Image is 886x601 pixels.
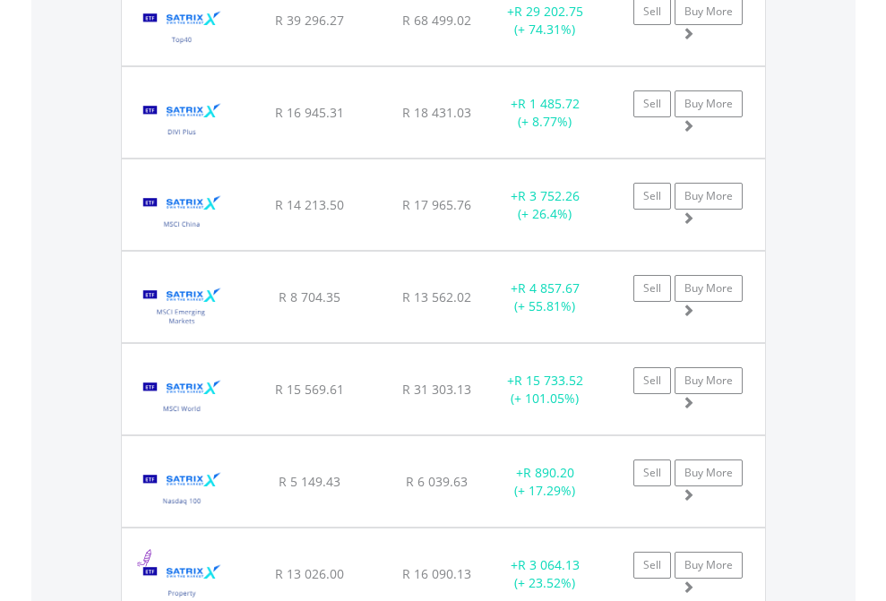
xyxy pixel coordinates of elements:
span: R 4 857.67 [518,279,580,296]
a: Buy More [675,183,743,210]
div: + (+ 23.52%) [489,556,601,592]
a: Buy More [675,459,743,486]
img: TFSA.STXDIV.png [131,90,234,153]
span: R 13 562.02 [402,288,471,305]
span: R 15 569.61 [275,381,344,398]
div: + (+ 55.81%) [489,279,601,315]
span: R 15 733.52 [514,372,583,389]
img: TFSA.STXCHN.png [131,182,234,245]
span: R 14 213.50 [275,196,344,213]
a: Sell [633,367,671,394]
a: Buy More [675,367,743,394]
a: Sell [633,275,671,302]
img: TFSA.STXWDM.png [131,366,234,430]
a: Buy More [675,275,743,302]
div: + (+ 101.05%) [489,372,601,408]
a: Sell [633,183,671,210]
span: R 890.20 [523,464,574,481]
a: Sell [633,90,671,117]
span: R 68 499.02 [402,12,471,29]
a: Sell [633,459,671,486]
div: + (+ 17.29%) [489,464,601,500]
a: Buy More [675,90,743,117]
span: R 16 945.31 [275,104,344,121]
span: R 8 704.35 [279,288,340,305]
img: TFSA.STXEMG.png [131,274,234,338]
div: + (+ 74.31%) [489,3,601,39]
a: Buy More [675,552,743,579]
a: Sell [633,552,671,579]
div: + (+ 26.4%) [489,187,601,223]
span: R 18 431.03 [402,104,471,121]
span: R 6 039.63 [406,473,468,490]
span: R 16 090.13 [402,565,471,582]
span: R 3 064.13 [518,556,580,573]
span: R 13 026.00 [275,565,344,582]
span: R 17 965.76 [402,196,471,213]
span: R 3 752.26 [518,187,580,204]
span: R 29 202.75 [514,3,583,20]
span: R 31 303.13 [402,381,471,398]
img: TFSA.STXNDQ.png [131,459,234,522]
div: + (+ 8.77%) [489,95,601,131]
span: R 1 485.72 [518,95,580,112]
span: R 39 296.27 [275,12,344,29]
span: R 5 149.43 [279,473,340,490]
